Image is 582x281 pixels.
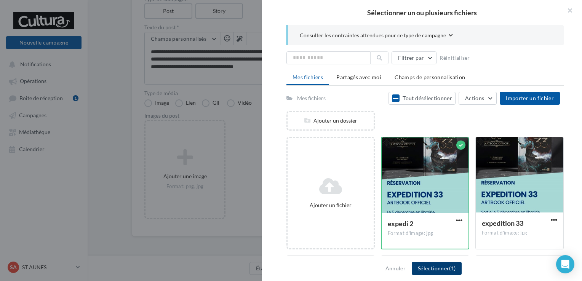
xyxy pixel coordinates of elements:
div: Ajouter un dossier [288,117,374,125]
button: Annuler [382,264,409,273]
button: Consulter les contraintes attendues pour ce type de campagne [300,31,453,41]
div: Ajouter un fichier [291,201,371,209]
button: Tout désélectionner [389,92,456,105]
span: expedition 33 [482,219,523,227]
span: (1) [449,265,456,271]
button: Sélectionner(1) [412,262,462,275]
span: Importer un fichier [506,95,554,101]
span: Actions [465,95,484,101]
span: Consulter les contraintes attendues pour ce type de campagne [300,32,446,39]
div: Open Intercom Messenger [556,255,574,273]
span: Mes fichiers [293,74,323,80]
button: Actions [459,92,497,105]
span: Partagés avec moi [336,74,381,80]
span: expedi 2 [388,219,413,228]
div: Format d'image: jpg [388,230,462,237]
button: Importer un fichier [500,92,560,105]
h2: Sélectionner un ou plusieurs fichiers [274,9,570,16]
div: Format d'image: jpg [482,230,557,236]
button: Filtrer par [392,51,437,64]
button: Réinitialiser [437,53,473,62]
div: Mes fichiers [297,94,326,102]
span: Champs de personnalisation [395,74,465,80]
